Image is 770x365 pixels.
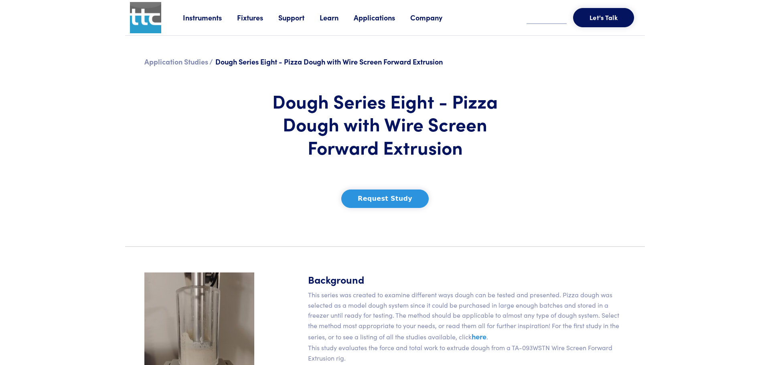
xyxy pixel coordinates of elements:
span: Dough Series Eight - Pizza Dough with Wire Screen Forward Extrusion [215,56,443,67]
button: Request Study [341,190,429,208]
a: Application Studies / [144,56,213,67]
h5: Background [308,272,626,286]
a: Instruments [183,12,237,22]
img: ttc_logo_1x1_v1.0.png [130,2,161,33]
button: Let's Talk [573,8,634,27]
a: Learn [320,12,354,22]
h1: Dough Series Eight - Pizza Dough with Wire Screen Forward Extrusion [267,89,503,159]
a: Fixtures [237,12,278,22]
a: Company [410,12,458,22]
p: This series was created to examine different ways dough can be tested and presented. Pizza dough ... [308,290,626,363]
a: here [472,331,486,341]
a: Applications [354,12,410,22]
a: Support [278,12,320,22]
